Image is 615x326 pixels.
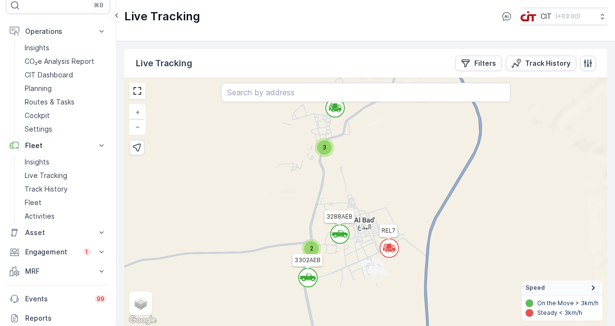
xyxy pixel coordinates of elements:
p: CO₂e Analysis Report [25,57,94,66]
span: − [135,122,140,131]
a: Routes & Tasks [21,95,110,109]
svg: ` [298,268,318,287]
p: Cockpit [25,111,50,120]
input: Search by address [221,83,511,102]
p: 1 [85,248,89,256]
p: Insights [25,157,49,167]
span: + [135,108,140,116]
p: Track History [525,59,571,68]
p: ⌘B [94,1,103,9]
p: Routes & Tasks [25,97,74,107]
p: MRF [25,267,91,276]
a: Track History [21,182,110,196]
a: Zoom Out [130,119,145,134]
button: Asset [6,223,110,242]
p: Settings [25,124,52,134]
a: View Fullscreen [130,84,145,98]
a: Planning [21,82,110,95]
a: Activities [21,209,110,223]
a: CIT Dashboard [21,68,110,82]
a: Insights [21,41,110,55]
div: ` [298,268,311,282]
button: MRF [6,262,110,281]
p: CIT [541,12,552,21]
p: Filters [474,59,496,68]
button: Track History [506,56,576,71]
p: Live Tracking [136,57,192,70]
summary: Speed [522,281,602,296]
a: Cockpit [21,109,110,122]
a: Layers [130,293,151,314]
a: Live Tracking [21,169,110,182]
button: CIT(+03:00) [520,8,607,25]
p: Asset [25,228,91,237]
p: Fleet [25,141,91,150]
p: Operations [25,27,91,36]
p: Insights [25,43,49,53]
a: Fleet [21,196,110,209]
div: 3 [315,138,334,157]
a: Settings [21,122,110,136]
p: ( +03:00 ) [556,13,580,20]
p: Reports [25,313,106,323]
span: Speed [526,284,545,292]
div: ` [330,224,343,239]
button: Engagement1 [6,242,110,262]
p: 99 [97,295,104,303]
p: Activities [25,211,55,221]
button: Fleet [6,136,110,155]
button: Operations [6,22,110,41]
p: Events [25,294,89,304]
span: 2 [310,245,313,252]
a: Events99 [6,289,110,309]
p: Planning [25,84,52,93]
p: Live Tracking [25,171,67,180]
a: Zoom In [130,105,145,119]
img: cit-logo_pOk6rL0.png [520,11,537,22]
button: Filters [455,56,502,71]
p: Fleet [25,198,42,207]
p: Live Tracking [124,9,200,24]
span: 3 [322,144,326,151]
p: CIT Dashboard [25,70,73,80]
p: Track History [25,184,68,194]
p: Steady < 3km/h [537,309,582,317]
div: 2 [302,239,321,258]
a: CO₂e Analysis Report [21,55,110,68]
p: Engagement [25,247,77,257]
p: On the Move > 3km/h [537,299,599,307]
svg: ` [330,224,350,244]
a: Insights [21,155,110,169]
